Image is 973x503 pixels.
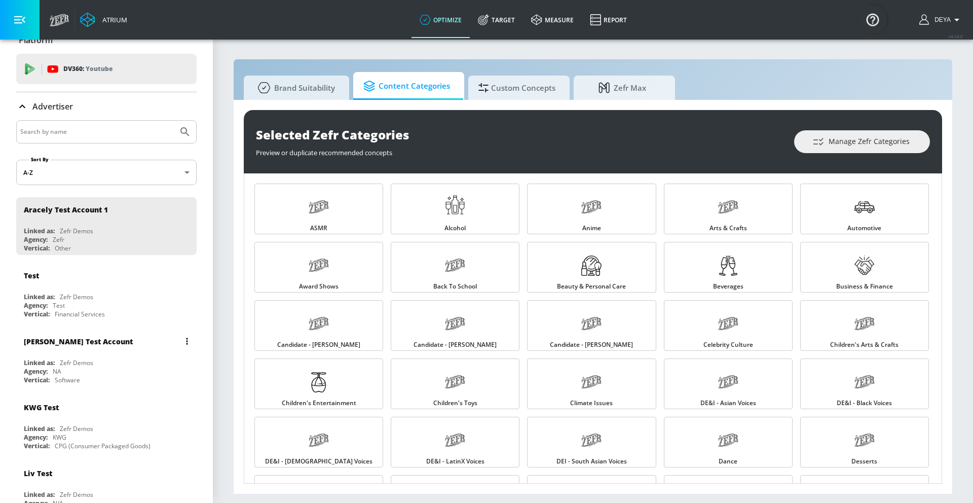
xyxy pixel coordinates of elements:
span: Anime [582,225,601,231]
div: Aracely Test Account 1Linked as:Zefr DemosAgency:ZefrVertical:Other [16,197,197,255]
div: Platform [16,26,197,54]
span: Content Categories [363,74,450,98]
div: [PERSON_NAME] Test AccountLinked as:Zefr DemosAgency:NAVertical:Software [16,329,197,387]
a: Business & Finance [800,242,929,293]
div: TestLinked as:Zefr DemosAgency:TestVertical:Financial Services [16,263,197,321]
div: Zefr Demos [60,424,93,433]
span: Business & Finance [836,283,893,290]
label: Sort By [29,156,51,163]
a: Arts & Crafts [664,184,793,234]
div: [PERSON_NAME] Test Account [24,337,133,346]
div: Zefr [53,235,64,244]
span: Celebrity Culture [703,342,753,348]
span: Award Shows [299,283,339,290]
a: Alcohol [391,184,519,234]
a: Climate Issues [527,358,656,409]
a: DE&I - [DEMOGRAPHIC_DATA] Voices [254,417,383,468]
span: DE&I - [DEMOGRAPHIC_DATA] Voices [265,458,372,464]
button: Open Resource Center [858,5,887,33]
div: DV360: Youtube [16,54,197,84]
div: Zefr Demos [60,490,93,499]
span: v 4.24.0 [949,33,963,39]
span: Children's Entertainment [282,400,356,406]
span: Dance [719,458,737,464]
button: Manage Zefr Categories [794,130,930,153]
span: Beverages [713,283,743,290]
div: Test [53,301,65,310]
input: Search by name [20,125,174,138]
div: Linked as: [24,424,55,433]
div: Vertical: [24,244,50,253]
a: Desserts [800,417,929,468]
span: Climate Issues [570,400,613,406]
span: Candidate - [PERSON_NAME] [414,342,497,348]
div: Linked as: [24,490,55,499]
span: DEI - South Asian Voices [556,458,627,464]
a: Candidate - [PERSON_NAME] [391,300,519,351]
a: DEI - South Asian Voices [527,417,656,468]
a: DE&I - Asian Voices [664,358,793,409]
div: A-Z [16,160,197,185]
a: measure [523,2,582,38]
div: Linked as: [24,358,55,367]
div: Selected Zefr Categories [256,126,784,143]
span: Children's Arts & Crafts [830,342,899,348]
div: KWG [53,433,66,442]
a: Children's Toys [391,358,519,409]
span: Alcohol [444,225,466,231]
a: Beauty & Personal Care [527,242,656,293]
span: Children's Toys [433,400,477,406]
div: Test [24,271,39,280]
div: Agency: [24,433,48,442]
div: CPG (Consumer Packaged Goods) [55,442,151,450]
div: Agency: [24,367,48,376]
a: Target [470,2,523,38]
div: Vertical: [24,442,50,450]
p: Advertiser [32,101,73,112]
div: Linked as: [24,227,55,235]
a: optimize [411,2,470,38]
div: NA [53,367,61,376]
span: Desserts [851,458,877,464]
div: Zefr Demos [60,227,93,235]
p: Youtube [86,63,113,74]
span: Manage Zefr Categories [814,135,910,148]
a: Anime [527,184,656,234]
a: Celebrity Culture [664,300,793,351]
a: Candidate - [PERSON_NAME] [527,300,656,351]
span: Back to School [433,283,477,290]
div: Linked as: [24,293,55,301]
div: Zefr Demos [60,293,93,301]
div: Preview or duplicate recommended concepts [256,143,784,157]
div: Vertical: [24,376,50,384]
a: Dance [664,417,793,468]
a: Children's Arts & Crafts [800,300,929,351]
div: Software [55,376,80,384]
a: Back to School [391,242,519,293]
div: Vertical: [24,310,50,318]
span: Candidate - [PERSON_NAME] [550,342,633,348]
a: Automotive [800,184,929,234]
a: Beverages [664,242,793,293]
div: Liv Test [24,469,52,478]
p: DV360: [63,63,113,75]
span: Zefr Max [584,76,661,100]
div: Zefr Demos [60,358,93,367]
div: Advertiser [16,92,197,121]
div: Financial Services [55,310,105,318]
span: Candidate - [PERSON_NAME] [277,342,360,348]
div: KWG TestLinked as:Zefr DemosAgency:KWGVertical:CPG (Consumer Packaged Goods) [16,395,197,453]
span: Brand Suitability [254,76,335,100]
p: Platform [19,34,53,46]
div: Atrium [98,15,127,24]
span: Arts & Crafts [709,225,747,231]
a: ASMR [254,184,383,234]
span: login as: deya.mansell@zefr.com [930,16,951,23]
span: Beauty & Personal Care [557,283,626,290]
div: KWG Test [24,403,59,412]
span: DE&I - Black Voices [837,400,892,406]
span: Custom Concepts [478,76,555,100]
